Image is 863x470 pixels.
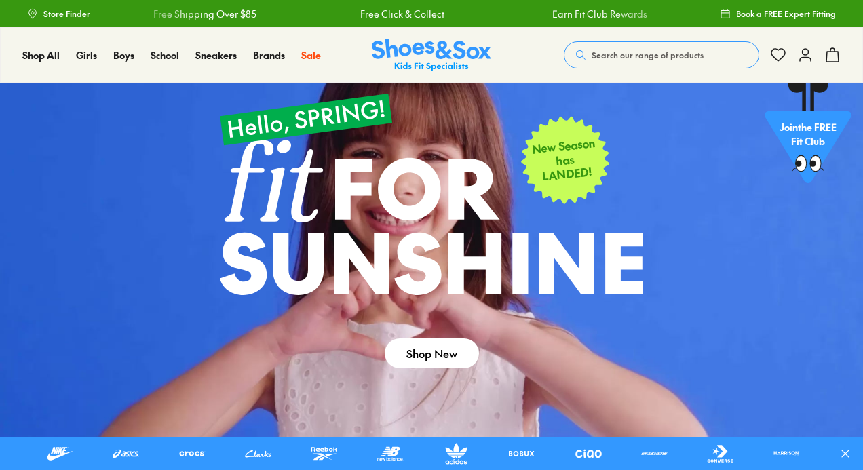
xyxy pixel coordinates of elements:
[592,49,704,61] span: Search our range of products
[372,39,491,72] a: Shoes & Sox
[360,7,444,21] a: Free Click & Collect
[22,48,60,62] a: Shop All
[385,338,479,368] a: Shop New
[301,48,321,62] a: Sale
[153,7,256,21] a: Free Shipping Over $85
[736,7,836,20] span: Book a FREE Expert Fitting
[720,1,836,26] a: Book a FREE Expert Fitting
[27,1,90,26] a: Store Finder
[113,48,134,62] a: Boys
[253,48,285,62] a: Brands
[564,41,759,68] button: Search our range of products
[780,120,798,134] span: Join
[765,109,851,159] p: the FREE Fit Club
[43,7,90,20] span: Store Finder
[195,48,237,62] a: Sneakers
[76,48,97,62] a: Girls
[552,7,647,21] a: Earn Fit Club Rewards
[765,82,851,191] a: Jointhe FREE Fit Club
[372,39,491,72] img: SNS_Logo_Responsive.svg
[151,48,179,62] a: School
